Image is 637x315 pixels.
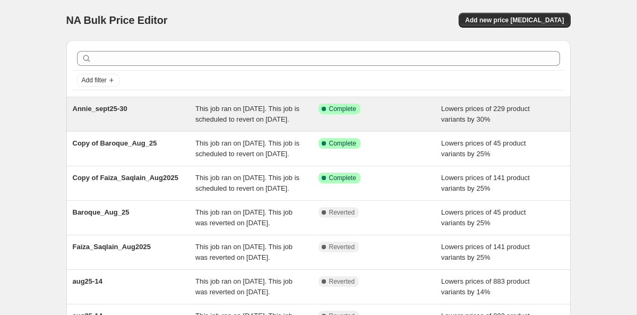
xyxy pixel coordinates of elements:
span: Lowers prices of 229 product variants by 30% [441,105,530,123]
span: This job ran on [DATE]. This job is scheduled to revert on [DATE]. [195,174,299,192]
span: Lowers prices of 141 product variants by 25% [441,243,530,261]
span: Faiza_Saqlain_Aug2025 [73,243,151,251]
button: Add filter [77,74,119,87]
span: Copy of Faiza_Saqlain_Aug2025 [73,174,178,182]
span: This job ran on [DATE]. This job is scheduled to revert on [DATE]. [195,139,299,158]
span: Add filter [82,76,107,84]
span: Lowers prices of 45 product variants by 25% [441,139,526,158]
span: This job ran on [DATE]. This job was reverted on [DATE]. [195,243,292,261]
span: This job ran on [DATE]. This job is scheduled to revert on [DATE]. [195,105,299,123]
span: Add new price [MEDICAL_DATA] [465,16,564,24]
span: Lowers prices of 141 product variants by 25% [441,174,530,192]
span: Baroque_Aug_25 [73,208,130,216]
span: Complete [329,139,356,148]
span: Reverted [329,208,355,217]
span: NA Bulk Price Editor [66,14,168,26]
span: Complete [329,174,356,182]
span: aug25-14 [73,277,102,285]
span: Copy of Baroque_Aug_25 [73,139,157,147]
span: Reverted [329,277,355,286]
span: Annie_sept25-30 [73,105,127,113]
span: This job ran on [DATE]. This job was reverted on [DATE]. [195,208,292,227]
span: This job ran on [DATE]. This job was reverted on [DATE]. [195,277,292,296]
span: Lowers prices of 883 product variants by 14% [441,277,530,296]
span: Complete [329,105,356,113]
span: Lowers prices of 45 product variants by 25% [441,208,526,227]
button: Add new price [MEDICAL_DATA] [459,13,570,28]
span: Reverted [329,243,355,251]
